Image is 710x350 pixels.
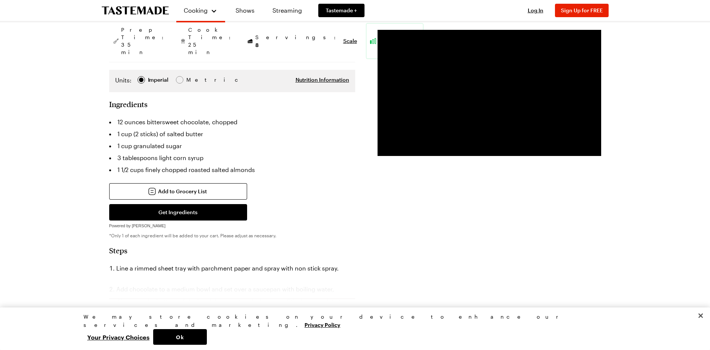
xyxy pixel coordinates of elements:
span: Cooking [184,7,208,14]
span: Metric [186,76,203,84]
button: Add to Grocery List [109,183,247,200]
p: *Only 1 of each ingredient will be added to your cart. Please adjust as necessary. [109,232,355,238]
div: We may store cookies on your device to enhance our services and marketing. [83,313,620,329]
a: Powered by [PERSON_NAME] [109,221,166,228]
button: Scale [343,37,357,45]
h2: Steps [109,246,355,255]
button: Log In [521,7,550,14]
li: Line a rimmed sheet tray with parchment paper and spray with non stick spray. [109,262,355,274]
a: Tastemade + [318,4,365,17]
button: Sign Up for FREE [555,4,609,17]
h2: Ingredients [109,100,148,109]
div: Privacy [83,313,620,345]
li: 1 cup (2 sticks) of salted butter [109,128,355,140]
li: 1 cup granulated sugar [109,140,355,152]
button: Close [692,307,709,324]
span: Add to Grocery List [158,188,207,195]
li: 1 1/2 cups finely chopped roasted salted almonds [109,164,355,176]
label: Units: [115,76,132,85]
button: Ok [153,329,207,345]
a: To Tastemade Home Page [102,6,169,15]
div: Metric [186,76,202,84]
a: More information about your privacy, opens in a new tab [304,321,340,328]
span: Cook Time: 25 min [188,26,234,56]
li: 3 tablespoons light corn syrup [109,152,355,164]
button: Cooking [184,3,218,18]
button: Your Privacy Choices [83,329,153,345]
span: 8 [255,41,259,48]
span: Log In [528,7,543,13]
span: Powered by [PERSON_NAME] [109,224,166,228]
span: Imperial [148,76,169,84]
li: 12 ounces bittersweet chocolate, chopped [109,116,355,128]
span: Tastemade + [326,7,357,14]
button: Get Ingredients [109,204,247,221]
span: Prep Time: 35 min [121,26,167,56]
span: Sign Up for FREE [561,7,603,13]
div: Imperial Metric [115,76,202,86]
video-js: Video Player [378,30,601,156]
span: Servings: [255,34,340,49]
button: Nutrition Information [296,76,349,84]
